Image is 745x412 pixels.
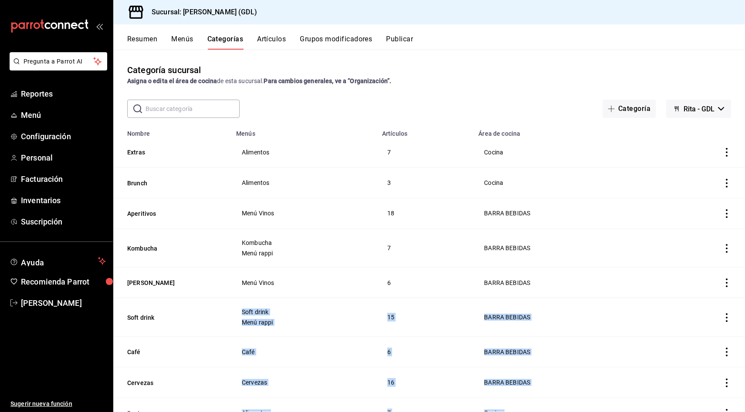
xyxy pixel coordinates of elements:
div: navigation tabs [127,35,745,50]
span: BARRA BEBIDAS [484,245,645,251]
button: Extras [127,148,214,157]
span: Cervezas [242,379,366,385]
span: Café [242,349,366,355]
td: 16 [377,367,473,398]
button: Café [127,348,214,356]
span: Cocina [484,180,645,186]
button: Cervezas [127,379,214,387]
span: Alimentos [242,180,366,186]
span: Menú Vinos [242,280,366,286]
h3: Sucursal: [PERSON_NAME] (GDL) [145,7,257,17]
span: Cocina [484,149,645,155]
button: Brunch [127,179,214,188]
span: BARRA BEBIDAS [484,210,645,216]
span: Inventarios [21,194,106,206]
span: Soft drink [242,309,366,315]
span: Alimentos [242,149,366,155]
span: Menú [21,109,106,121]
strong: Para cambios generales, ve a “Organización”. [264,77,391,84]
button: actions [722,244,731,253]
button: Categoría [603,100,656,118]
span: [PERSON_NAME] [21,297,106,309]
span: BARRA BEBIDAS [484,379,645,385]
span: Recomienda Parrot [21,276,106,288]
a: Pregunta a Parrot AI [6,63,107,72]
th: Nombre [113,125,231,137]
span: Personal [21,152,106,164]
button: Rita - GDL [666,100,731,118]
span: Reportes [21,88,106,100]
div: de esta sucursal. [127,77,731,86]
input: Buscar categoría [146,100,240,117]
div: Categoría sucursal [127,64,201,77]
td: 3 [377,167,473,198]
span: Menú rappi [242,250,366,256]
span: Suscripción [21,216,106,228]
button: Artículos [257,35,286,50]
span: Menú Vinos [242,210,366,216]
td: 6 [377,337,473,367]
button: Menús [171,35,193,50]
span: Pregunta a Parrot AI [24,57,94,66]
span: Menú rappi [242,319,366,325]
button: Grupos modificadores [300,35,372,50]
button: Soft drink [127,313,214,322]
td: 7 [377,137,473,167]
button: actions [722,148,731,157]
button: Publicar [386,35,413,50]
span: Sugerir nueva función [10,399,106,409]
span: BARRA BEBIDAS [484,314,645,320]
button: actions [722,379,731,387]
td: 18 [377,198,473,228]
button: actions [722,313,731,322]
th: Artículos [377,125,473,137]
span: Configuración [21,131,106,142]
button: actions [722,209,731,218]
strong: Asigna o edita el área de cocina [127,77,217,84]
span: BARRA BEBIDAS [484,280,645,286]
button: Pregunta a Parrot AI [10,52,107,70]
button: open_drawer_menu [96,23,103,30]
span: BARRA BEBIDAS [484,349,645,355]
button: actions [722,179,731,188]
button: [PERSON_NAME] [127,278,214,287]
button: Aperitivos [127,209,214,218]
button: Categorías [207,35,244,50]
span: Ayuda [21,256,95,266]
span: Kombucha [242,240,366,246]
span: Rita - GDL [684,105,715,113]
button: actions [722,348,731,356]
th: Área de cocina [473,125,656,137]
td: 7 [377,228,473,267]
th: Menús [231,125,377,137]
button: Kombucha [127,244,214,253]
span: Facturación [21,173,106,185]
button: Resumen [127,35,157,50]
button: actions [722,278,731,287]
td: 6 [377,267,473,298]
td: 15 [377,298,473,337]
